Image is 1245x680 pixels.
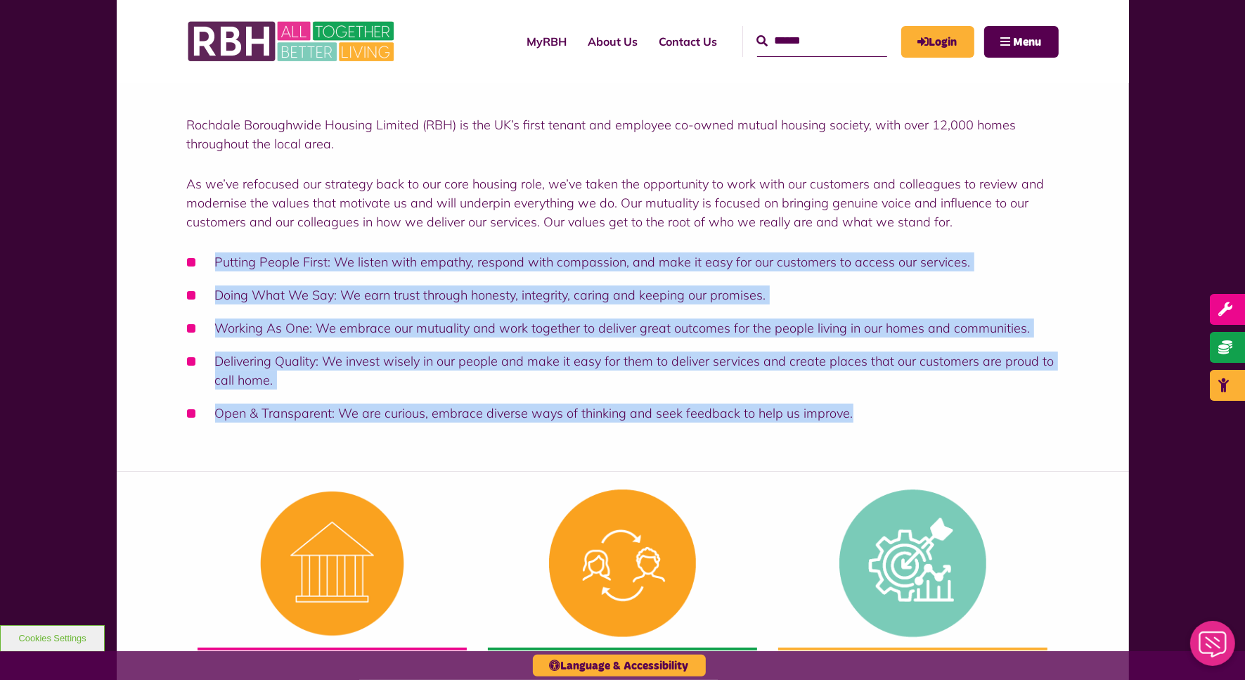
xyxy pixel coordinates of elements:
[778,479,1047,648] img: Corporate Strategy
[1182,617,1245,680] iframe: Netcall Web Assistant for live chat
[984,26,1059,58] button: Navigation
[187,14,398,69] img: RBH
[187,252,1059,271] li: Putting People First: We listen with empathy, respond with compassion, and make it easy for our c...
[533,655,706,676] button: Language & Accessibility
[1014,37,1042,48] span: Menu
[187,319,1059,338] li: Working As One: We embrace our mutuality and work together to deliver great outcomes for the peop...
[757,26,887,56] input: Search
[187,404,1059,423] li: Open & Transparent: We are curious, embrace diverse ways of thinking and seek feedback to help us...
[187,174,1059,231] p: As we’ve refocused our strategy back to our core housing role, we’ve taken the opportunity to wor...
[578,23,649,60] a: About Us
[187,115,1059,153] p: Rochdale Boroughwide Housing Limited (RBH) is the UK’s first tenant and employee co-owned mutual ...
[649,23,728,60] a: Contact Us
[187,286,1059,304] li: Doing What We Say: We earn trust through honesty, integrity, caring and keeping our promises.
[901,26,974,58] a: MyRBH
[488,479,757,648] img: Mutuality
[517,23,578,60] a: MyRBH
[187,352,1059,390] li: Delivering Quality: We invest wisely in our people and make it easy for them to deliver services ...
[198,479,467,648] img: Governance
